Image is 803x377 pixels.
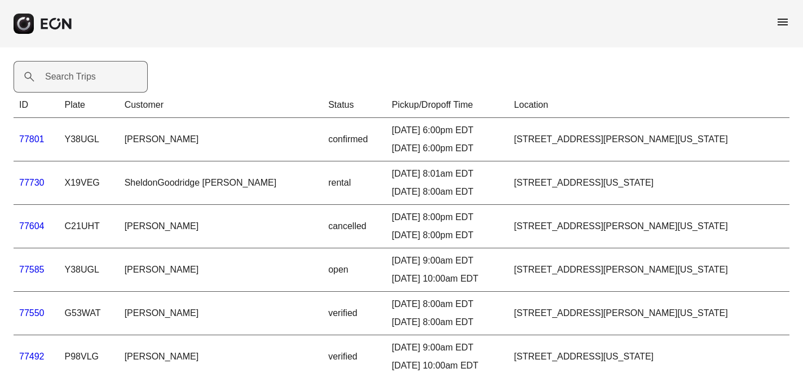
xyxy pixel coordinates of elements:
div: [DATE] 8:00am EDT [392,315,503,329]
td: [STREET_ADDRESS][US_STATE] [509,161,789,205]
div: [DATE] 8:00pm EDT [392,211,503,224]
td: [STREET_ADDRESS][PERSON_NAME][US_STATE] [509,118,789,161]
div: [DATE] 9:00am EDT [392,254,503,268]
th: Pickup/Dropoff Time [386,93,509,118]
td: cancelled [323,205,386,248]
div: [DATE] 8:00am EDT [392,185,503,199]
div: [DATE] 8:00am EDT [392,297,503,311]
th: Customer [119,93,323,118]
div: [DATE] 6:00pm EDT [392,142,503,155]
td: [PERSON_NAME] [119,205,323,248]
td: [PERSON_NAME] [119,292,323,335]
a: 77550 [19,308,45,318]
th: Plate [59,93,119,118]
td: [PERSON_NAME] [119,118,323,161]
td: [PERSON_NAME] [119,248,323,292]
div: [DATE] 8:01am EDT [392,167,503,181]
a: 77492 [19,352,45,361]
td: C21UHT [59,205,119,248]
div: [DATE] 8:00pm EDT [392,229,503,242]
td: Y38UGL [59,118,119,161]
td: G53WAT [59,292,119,335]
td: confirmed [323,118,386,161]
td: open [323,248,386,292]
div: [DATE] 9:00am EDT [392,341,503,354]
a: 77585 [19,265,45,274]
a: 77801 [19,134,45,144]
div: [DATE] 6:00pm EDT [392,124,503,137]
span: menu [776,15,789,29]
div: [DATE] 10:00am EDT [392,359,503,372]
td: verified [323,292,386,335]
label: Search Trips [45,70,96,84]
td: [STREET_ADDRESS][PERSON_NAME][US_STATE] [509,205,789,248]
td: rental [323,161,386,205]
th: Location [509,93,789,118]
div: [DATE] 10:00am EDT [392,272,503,286]
a: 77604 [19,221,45,231]
td: Y38UGL [59,248,119,292]
th: Status [323,93,386,118]
td: SheldonGoodridge [PERSON_NAME] [119,161,323,205]
a: 77730 [19,178,45,187]
th: ID [14,93,59,118]
td: [STREET_ADDRESS][PERSON_NAME][US_STATE] [509,248,789,292]
td: [STREET_ADDRESS][PERSON_NAME][US_STATE] [509,292,789,335]
td: X19VEG [59,161,119,205]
